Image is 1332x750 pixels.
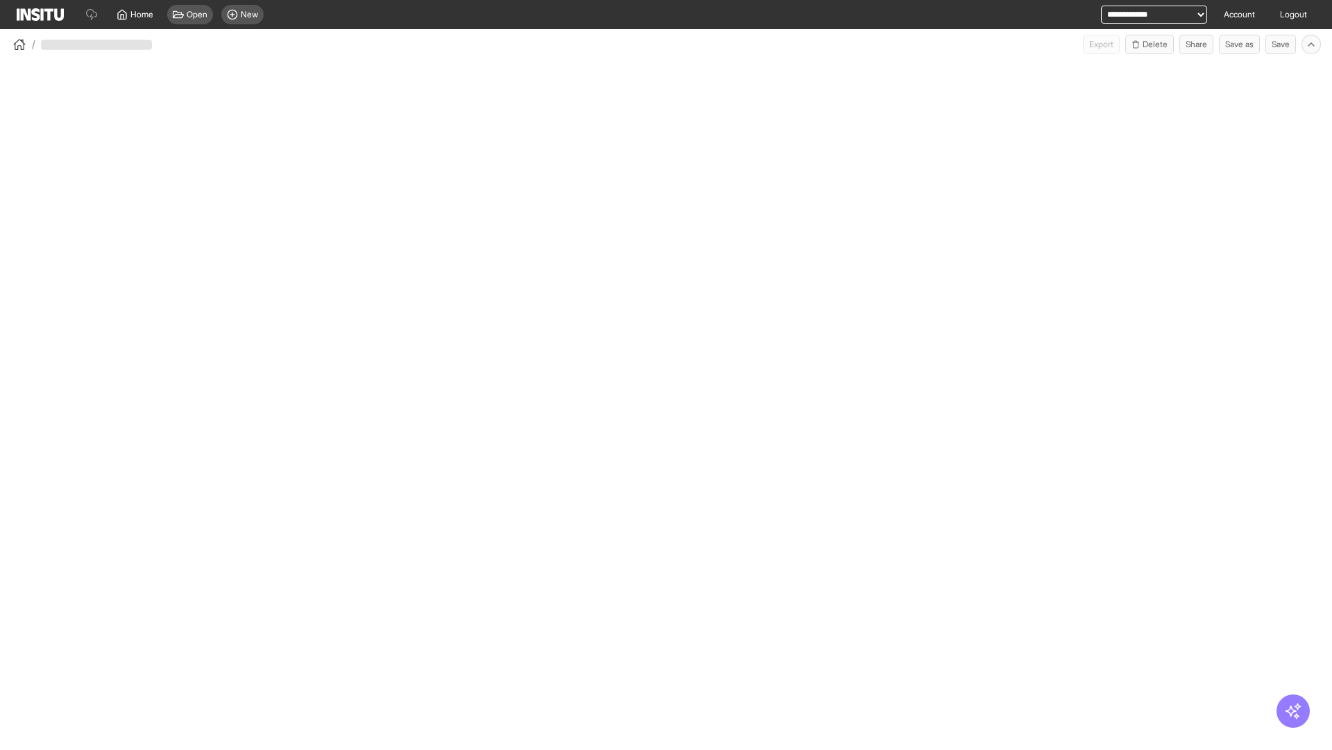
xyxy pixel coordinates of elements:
[241,9,258,20] span: New
[32,37,35,51] span: /
[17,8,64,21] img: Logo
[187,9,207,20] span: Open
[11,36,35,53] button: /
[1219,35,1260,54] button: Save as
[1083,35,1120,54] button: Export
[1125,35,1174,54] button: Delete
[1265,35,1296,54] button: Save
[130,9,153,20] span: Home
[1083,35,1120,54] span: Can currently only export from Insights reports.
[1179,35,1213,54] button: Share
